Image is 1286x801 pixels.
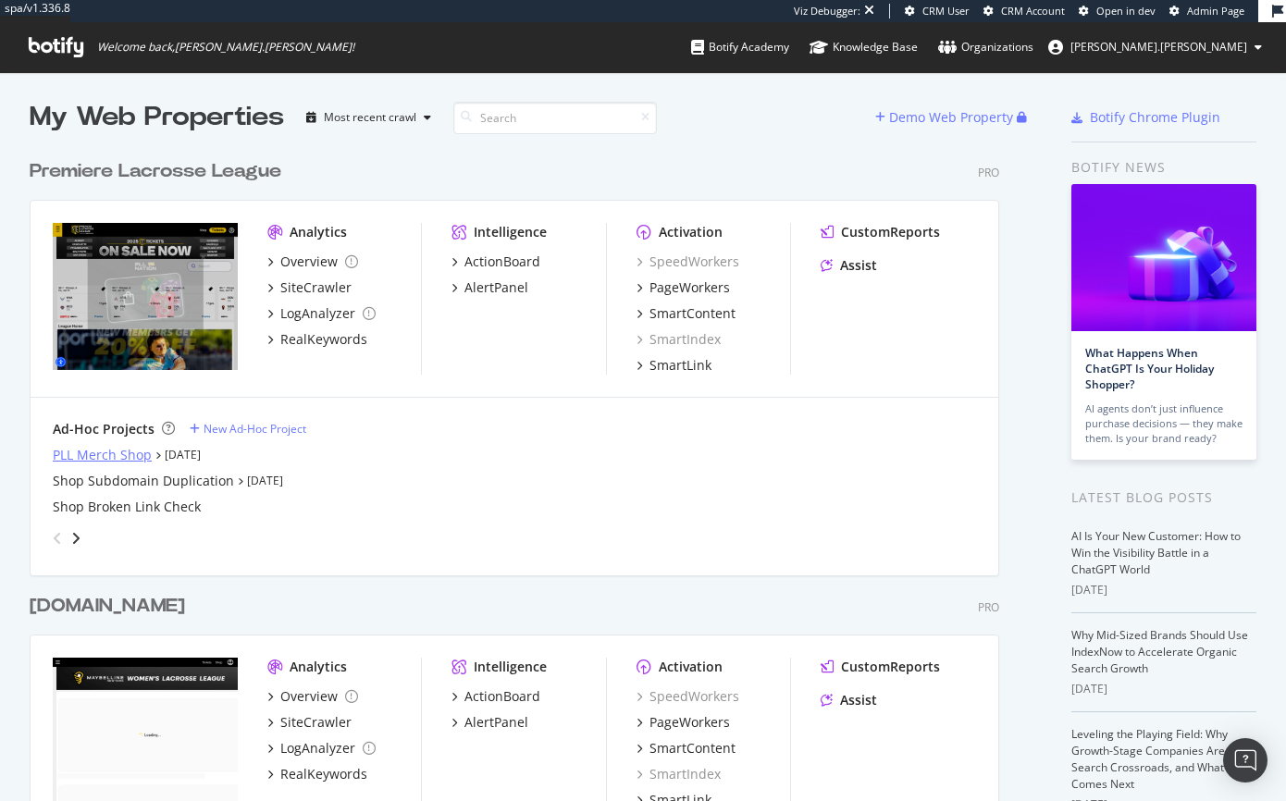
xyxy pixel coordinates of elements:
a: RealKeywords [267,330,367,349]
div: Open Intercom Messenger [1223,738,1267,783]
div: Activation [659,658,723,676]
div: Viz Debugger: [794,4,860,18]
a: AlertPanel [451,713,528,732]
a: Premiere Lacrosse League [30,158,289,185]
a: [DATE] [165,447,201,462]
div: Pro [978,165,999,180]
div: Botify news [1071,157,1256,178]
a: Demo Web Property [875,109,1017,125]
img: premierlacrosseleague.com [53,223,238,371]
button: Demo Web Property [875,103,1017,132]
div: New Ad-Hoc Project [204,421,306,437]
a: Assist [821,691,877,709]
a: Knowledge Base [810,22,918,72]
a: [DOMAIN_NAME] [30,593,192,620]
div: Most recent crawl [324,112,416,123]
div: Botify Chrome Plugin [1090,108,1220,127]
button: Most recent crawl [299,103,439,132]
div: CustomReports [841,223,940,241]
a: CRM Account [983,4,1065,18]
div: Analytics [290,223,347,241]
div: LogAnalyzer [280,304,355,323]
div: Intelligence [474,658,547,676]
span: Welcome back, [PERSON_NAME].[PERSON_NAME] ! [97,40,354,55]
a: CustomReports [821,223,940,241]
a: Leveling the Playing Field: Why Growth-Stage Companies Are at a Search Crossroads, and What Comes... [1071,726,1247,792]
div: Knowledge Base [810,38,918,56]
div: [DOMAIN_NAME] [30,593,185,620]
span: colin.reid [1070,39,1247,55]
div: My Web Properties [30,99,284,136]
a: Admin Page [1169,4,1244,18]
div: Shop Subdomain Duplication [53,472,234,490]
a: [DATE] [247,473,283,488]
div: SmartLink [649,356,711,375]
a: SiteCrawler [267,278,352,297]
a: SpeedWorkers [637,253,739,271]
a: Overview [267,253,358,271]
div: SmartContent [649,304,736,323]
div: Botify Academy [691,38,789,56]
a: Why Mid-Sized Brands Should Use IndexNow to Accelerate Organic Search Growth [1071,627,1248,676]
div: angle-right [69,529,82,548]
span: CRM Account [1001,4,1065,18]
div: SmartContent [649,739,736,758]
div: Demo Web Property [889,108,1013,127]
div: [DATE] [1071,681,1256,697]
div: RealKeywords [280,330,367,349]
div: Latest Blog Posts [1071,487,1256,508]
div: Activation [659,223,723,241]
div: Assist [840,691,877,709]
div: PageWorkers [649,713,730,732]
a: Botify Chrome Plugin [1071,108,1220,127]
a: New Ad-Hoc Project [190,421,306,437]
a: PLL Merch Shop [53,446,152,464]
div: Assist [840,256,877,275]
div: CustomReports [841,658,940,676]
button: [PERSON_NAME].[PERSON_NAME] [1033,32,1277,62]
a: SmartIndex [637,330,721,349]
div: SmartIndex [637,765,721,783]
a: Organizations [938,22,1033,72]
span: Admin Page [1187,4,1244,18]
div: [DATE] [1071,582,1256,598]
a: SmartContent [637,304,736,323]
div: Analytics [290,658,347,676]
div: Ad-Hoc Projects [53,420,155,438]
div: RealKeywords [280,765,367,783]
div: AlertPanel [464,278,528,297]
div: AlertPanel [464,713,528,732]
a: CustomReports [821,658,940,676]
div: SiteCrawler [280,278,352,297]
div: Overview [280,687,338,706]
div: angle-left [45,524,69,553]
a: SmartLink [637,356,711,375]
div: ActionBoard [464,687,540,706]
a: SmartContent [637,739,736,758]
div: LogAnalyzer [280,739,355,758]
a: CRM User [905,4,970,18]
a: SpeedWorkers [637,687,739,706]
div: Intelligence [474,223,547,241]
div: SiteCrawler [280,713,352,732]
a: AI Is Your New Customer: How to Win the Visibility Battle in a ChatGPT World [1071,528,1241,577]
span: CRM User [922,4,970,18]
div: PageWorkers [649,278,730,297]
a: ActionBoard [451,687,540,706]
span: Open in dev [1096,4,1156,18]
div: Premiere Lacrosse League [30,158,281,185]
a: Open in dev [1079,4,1156,18]
img: What Happens When ChatGPT Is Your Holiday Shopper? [1071,184,1256,331]
div: ActionBoard [464,253,540,271]
a: What Happens When ChatGPT Is Your Holiday Shopper? [1085,345,1214,392]
div: AI agents don’t just influence purchase decisions — they make them. Is your brand ready? [1085,401,1243,446]
a: ActionBoard [451,253,540,271]
a: Assist [821,256,877,275]
div: Pro [978,599,999,615]
div: Organizations [938,38,1033,56]
a: LogAnalyzer [267,304,376,323]
a: Shop Broken Link Check [53,498,201,516]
